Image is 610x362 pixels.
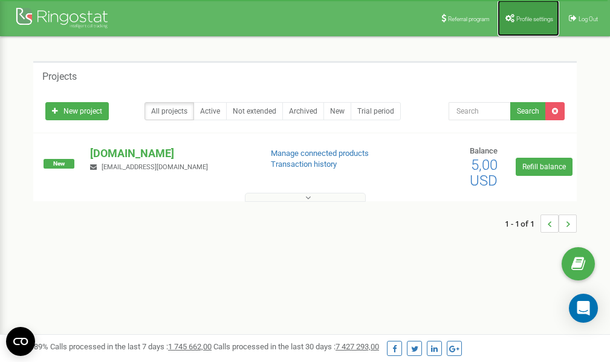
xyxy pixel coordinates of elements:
[282,102,324,120] a: Archived
[213,342,379,351] span: Calls processed in the last 30 days :
[271,160,337,169] a: Transaction history
[45,102,109,120] a: New project
[226,102,283,120] a: Not extended
[351,102,401,120] a: Trial period
[448,16,490,22] span: Referral program
[516,16,553,22] span: Profile settings
[44,159,74,169] span: New
[505,215,540,233] span: 1 - 1 of 1
[102,163,208,171] span: [EMAIL_ADDRESS][DOMAIN_NAME]
[470,146,498,155] span: Balance
[516,158,573,176] a: Refill balance
[470,157,498,189] span: 5,00 USD
[449,102,511,120] input: Search
[50,342,212,351] span: Calls processed in the last 7 days :
[505,202,577,245] nav: ...
[193,102,227,120] a: Active
[144,102,194,120] a: All projects
[323,102,351,120] a: New
[579,16,598,22] span: Log Out
[336,342,379,351] u: 7 427 293,00
[569,294,598,323] div: Open Intercom Messenger
[271,149,369,158] a: Manage connected products
[510,102,546,120] button: Search
[168,342,212,351] u: 1 745 662,00
[42,71,77,82] h5: Projects
[6,327,35,356] button: Open CMP widget
[90,146,251,161] p: [DOMAIN_NAME]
